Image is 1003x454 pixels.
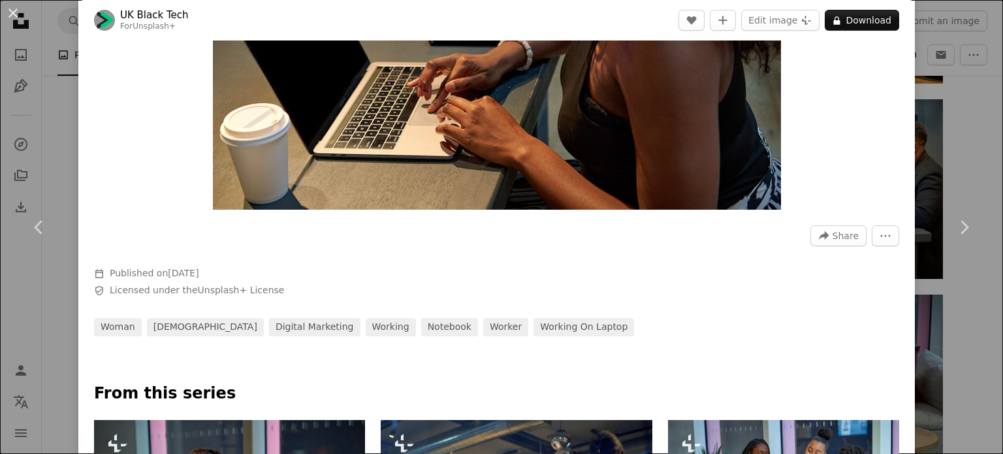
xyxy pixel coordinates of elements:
a: UK Black Tech [120,8,189,22]
span: Licensed under the [110,284,284,297]
button: More Actions [872,225,899,246]
span: Published on [110,268,199,278]
p: From this series [94,383,899,404]
div: For [120,22,189,32]
a: Unsplash+ [133,22,176,31]
a: working [366,318,416,336]
button: Share this image [810,225,867,246]
button: Add to Collection [710,10,736,31]
time: January 6, 2023 at 1:45:13 AM PST [168,268,199,278]
a: worker [483,318,528,336]
a: [DEMOGRAPHIC_DATA] [147,318,264,336]
a: working on laptop [533,318,634,336]
a: Next [925,165,1003,290]
button: Like [678,10,705,31]
a: digital marketing [269,318,360,336]
a: Unsplash+ License [198,285,285,295]
a: woman [94,318,142,336]
span: Share [833,226,859,246]
a: notebook [421,318,478,336]
img: Go to UK Black Tech's profile [94,10,115,31]
button: Edit image [741,10,820,31]
button: Download [825,10,899,31]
